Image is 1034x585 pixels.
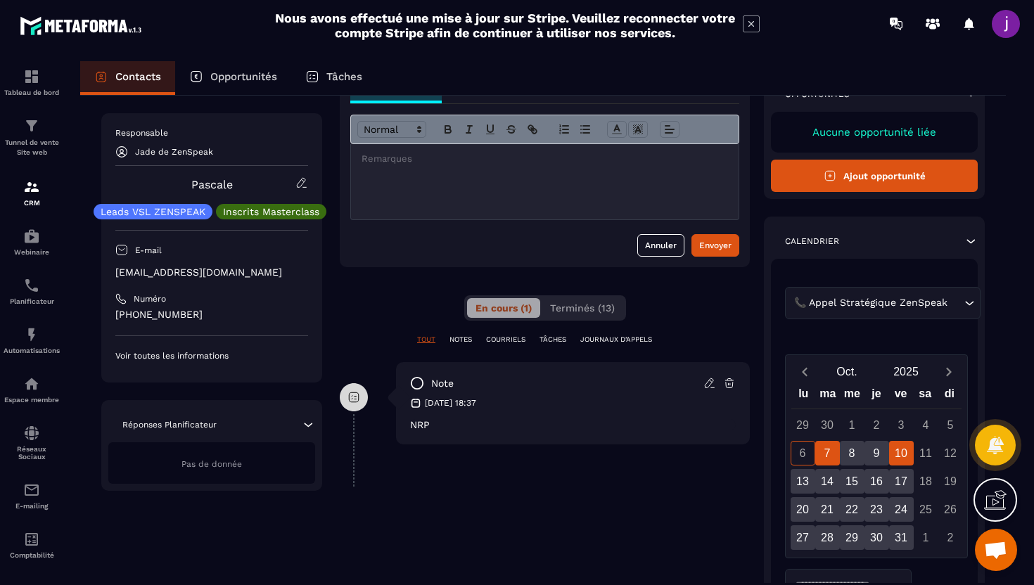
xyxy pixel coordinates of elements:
[135,147,213,157] p: Jade de ZenSpeak
[864,525,889,550] div: 30
[785,126,964,139] p: Aucune opportunité liée
[115,350,308,361] p: Voir toutes les informations
[4,414,60,471] a: social-networksocial-networkRéseaux Sociaux
[864,441,889,465] div: 9
[914,469,938,494] div: 18
[791,362,817,381] button: Previous month
[23,482,40,499] img: email
[840,469,864,494] div: 15
[115,70,161,83] p: Contacts
[938,469,963,494] div: 19
[475,302,532,314] span: En cours (1)
[4,297,60,305] p: Planificateur
[914,525,938,550] div: 1
[888,384,913,409] div: ve
[864,469,889,494] div: 16
[840,525,864,550] div: 29
[449,335,472,345] p: NOTES
[580,335,652,345] p: JOURNAUX D'APPELS
[913,384,938,409] div: sa
[115,266,308,279] p: [EMAIL_ADDRESS][DOMAIN_NAME]
[4,168,60,217] a: formationformationCRM
[914,441,938,465] div: 11
[223,207,319,217] p: Inscrits Masterclass
[876,359,936,384] button: Open years overlay
[864,497,889,522] div: 23
[23,326,40,343] img: automations
[791,384,962,550] div: Calendar wrapper
[791,413,962,550] div: Calendar days
[4,551,60,559] p: Comptabilité
[23,228,40,245] img: automations
[135,245,162,256] p: E-mail
[4,138,60,157] p: Tunnel de vente Site web
[791,497,815,522] div: 20
[771,160,978,192] button: Ajout opportunité
[101,207,205,217] p: Leads VSL ZENSPEAK
[816,384,841,409] div: ma
[840,384,864,409] div: me
[938,413,963,437] div: 5
[938,525,963,550] div: 2
[486,335,525,345] p: COURRIELS
[291,61,376,95] a: Tâches
[23,425,40,442] img: social-network
[115,127,308,139] p: Responsable
[410,419,736,430] p: NRP
[4,89,60,96] p: Tableau de bord
[791,384,816,409] div: lu
[4,471,60,520] a: emailemailE-mailing
[4,445,60,461] p: Réseaux Sociaux
[975,529,1017,571] div: Ouvrir le chat
[417,335,435,345] p: TOUT
[864,413,889,437] div: 2
[815,441,840,465] div: 7
[937,384,962,409] div: di
[4,266,60,316] a: schedulerschedulerPlanificateur
[540,335,566,345] p: TÂCHES
[175,61,291,95] a: Opportunités
[791,413,815,437] div: 29
[938,441,963,465] div: 12
[431,377,454,390] p: note
[889,441,914,465] div: 10
[80,61,175,95] a: Contacts
[122,419,217,430] p: Réponses Planificateur
[4,347,60,354] p: Automatisations
[950,295,961,311] input: Search for option
[23,531,40,548] img: accountant
[914,413,938,437] div: 4
[4,107,60,168] a: formationformationTunnel de vente Site web
[889,469,914,494] div: 17
[815,413,840,437] div: 30
[210,70,277,83] p: Opportunités
[4,365,60,414] a: automationsautomationsEspace membre
[938,497,963,522] div: 26
[4,217,60,266] a: automationsautomationsWebinaire
[326,70,362,83] p: Tâches
[467,298,540,318] button: En cours (1)
[699,238,732,252] div: Envoyer
[637,234,684,257] button: Annuler
[791,295,950,311] span: 📞 Appel Stratégique ZenSpeak
[791,525,815,550] div: 27
[23,117,40,134] img: formation
[115,308,308,321] p: [PHONE_NUMBER]
[785,287,981,319] div: Search for option
[785,236,839,247] p: Calendrier
[23,68,40,85] img: formation
[840,441,864,465] div: 8
[274,11,736,40] h2: Nous avons effectué une mise à jour sur Stripe. Veuillez reconnecter votre compte Stripe afin de ...
[4,502,60,510] p: E-mailing
[23,375,40,392] img: automations
[4,58,60,107] a: formationformationTableau de bord
[23,179,40,195] img: formation
[191,178,233,191] a: Pascale
[936,362,962,381] button: Next month
[889,413,914,437] div: 3
[4,396,60,404] p: Espace membre
[425,397,476,409] p: [DATE] 18:37
[815,497,840,522] div: 21
[134,293,166,304] p: Numéro
[840,413,864,437] div: 1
